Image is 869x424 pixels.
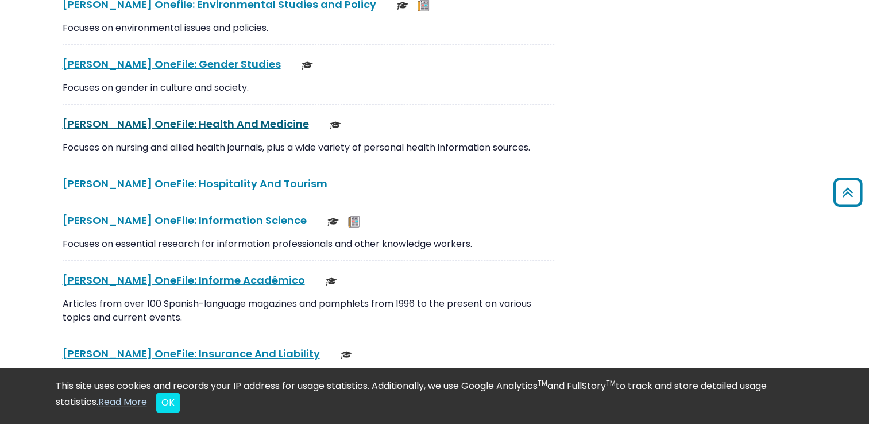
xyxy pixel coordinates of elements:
[327,216,339,228] img: Scholarly or Peer Reviewed
[302,60,313,71] img: Scholarly or Peer Reviewed
[63,346,320,361] a: [PERSON_NAME] OneFile: Insurance And Liability
[829,183,866,202] a: Back to Top
[348,216,360,228] img: Newspapers
[606,378,616,388] sup: TM
[538,378,547,388] sup: TM
[63,81,554,95] p: Focuses on gender in culture and society.
[156,393,180,413] button: Close
[56,379,814,413] div: This site uses cookies and records your IP address for usage statistics. Additionally, we use Goo...
[341,349,352,361] img: Scholarly or Peer Reviewed
[63,141,554,155] p: Focuses on nursing and allied health journals, plus a wide variety of personal health information...
[63,176,327,191] a: [PERSON_NAME] OneFile: Hospitality And Tourism
[63,273,305,287] a: [PERSON_NAME] OneFile: Informe Académico
[63,117,309,131] a: [PERSON_NAME] OneFile: Health And Medicine
[63,297,554,325] p: Articles from over 100 Spanish-language magazines and pamphlets from 1996 to the present on vario...
[63,57,281,71] a: [PERSON_NAME] OneFile: Gender Studies
[98,395,147,408] a: Read More
[63,21,554,35] p: Focuses on environmental issues and policies.
[330,120,341,131] img: Scholarly or Peer Reviewed
[63,213,307,228] a: [PERSON_NAME] OneFile: Information Science
[63,237,554,251] p: Focuses on essential research for information professionals and other knowledge workers.
[326,276,337,287] img: Scholarly or Peer Reviewed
